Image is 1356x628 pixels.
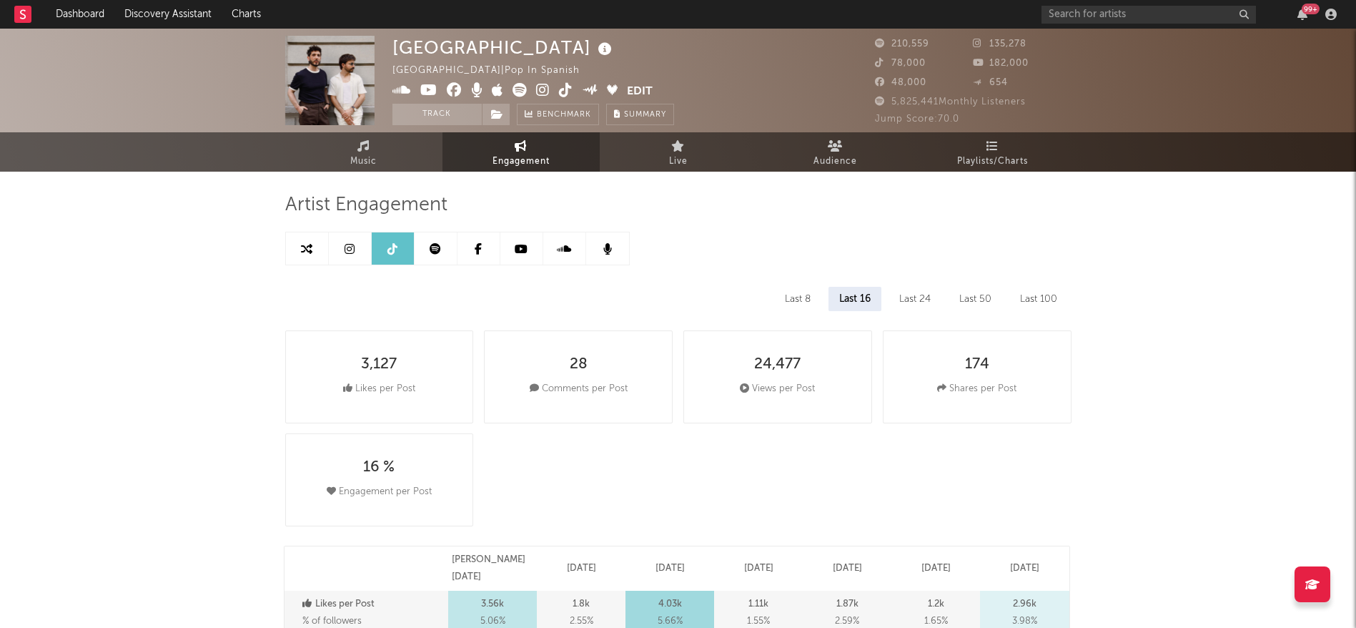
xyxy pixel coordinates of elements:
[1302,4,1320,14] div: 99 +
[965,356,989,373] div: 174
[949,287,1002,311] div: Last 50
[957,153,1028,170] span: Playlists/Charts
[658,596,682,613] p: 4.03k
[921,560,951,577] p: [DATE]
[361,356,397,373] div: 3,127
[744,560,773,577] p: [DATE]
[937,381,1016,398] div: Shares per Post
[624,111,666,119] span: Summary
[889,287,941,311] div: Last 24
[928,596,944,613] p: 1.2k
[757,132,914,172] a: Audience
[1013,596,1036,613] p: 2.96k
[392,104,482,125] button: Track
[517,104,599,125] a: Benchmark
[754,356,801,373] div: 24,477
[875,59,926,68] span: 78,000
[285,132,442,172] a: Music
[813,153,857,170] span: Audience
[481,596,504,613] p: 3.56k
[1041,6,1256,24] input: Search for artists
[914,132,1072,172] a: Playlists/Charts
[343,381,415,398] div: Likes per Post
[493,153,550,170] span: Engagement
[833,560,862,577] p: [DATE]
[875,114,959,124] span: Jump Score: 70.0
[774,287,821,311] div: Last 8
[627,83,653,101] button: Edit
[875,78,926,87] span: 48,000
[363,459,395,476] div: 16 %
[828,287,881,311] div: Last 16
[1009,287,1068,311] div: Last 100
[392,62,596,79] div: [GEOGRAPHIC_DATA] | Pop in Spanish
[327,484,432,501] div: Engagement per Post
[875,97,1026,107] span: 5,825,441 Monthly Listeners
[302,617,362,626] span: % of followers
[973,59,1029,68] span: 182,000
[570,356,588,373] div: 28
[537,107,591,124] span: Benchmark
[573,596,590,613] p: 1.8k
[875,39,929,49] span: 210,559
[392,36,615,59] div: [GEOGRAPHIC_DATA]
[350,153,377,170] span: Music
[655,560,685,577] p: [DATE]
[1297,9,1307,20] button: 99+
[1010,560,1039,577] p: [DATE]
[600,132,757,172] a: Live
[606,104,674,125] button: Summary
[740,381,815,398] div: Views per Post
[567,560,596,577] p: [DATE]
[452,551,533,586] p: [PERSON_NAME][DATE]
[669,153,688,170] span: Live
[973,78,1008,87] span: 654
[973,39,1026,49] span: 135,278
[836,596,858,613] p: 1.87k
[285,197,447,214] span: Artist Engagement
[530,381,628,398] div: Comments per Post
[748,596,768,613] p: 1.11k
[302,596,445,613] p: Likes per Post
[442,132,600,172] a: Engagement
